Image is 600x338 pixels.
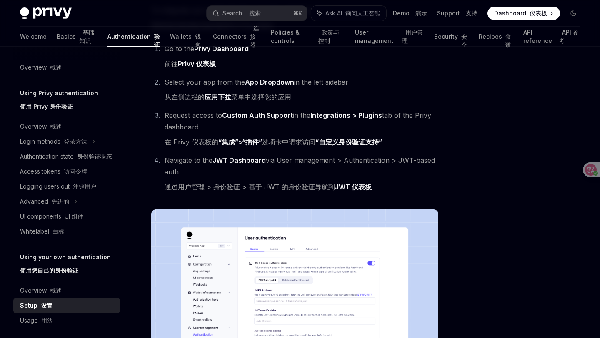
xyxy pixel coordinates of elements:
[249,10,265,17] font: 搜索...
[434,27,469,47] a: Security 安全
[393,9,427,17] a: Demo 演示
[73,183,96,190] font: 注销用户
[20,226,64,236] div: Whitelabel
[20,286,62,296] div: Overview
[20,103,73,110] font: 使用 Privy 身份验证
[162,76,438,106] li: Select your app from the in the left sidebar
[50,123,62,130] font: 概述
[487,7,560,20] a: Dashboard 仪表板
[479,27,513,47] a: Recipes 食谱
[218,138,262,147] a: “集成”>“插件”
[315,138,382,146] strong: “自定义身份验证支持”
[162,109,438,151] li: Request access to in the tab of the Privy dashboard
[13,313,120,328] a: Usage 用法
[402,29,423,44] font: 用户管理
[20,137,87,147] div: Login methods
[107,27,160,47] a: Authentication 验证
[13,179,120,194] a: Logging users out 注销用户
[345,10,380,17] font: 询问人工智能
[57,27,97,47] a: Basics 基础知识
[20,301,52,311] div: Setup
[325,9,380,17] span: Ask AI
[250,25,259,48] font: 连接器
[212,156,266,165] a: JWT Dashboard
[41,317,53,324] font: 用法
[205,93,231,101] strong: 应用下拉
[20,27,47,47] a: Welcome
[222,111,293,119] strong: Custom Auth Support
[165,93,291,101] font: 从左侧边栏的 菜单中选择您的应用
[530,10,547,17] font: 仪表板
[64,168,87,175] font: 访问令牌
[271,27,345,47] a: Policies & controls 政策与控制
[559,29,579,44] font: API 参考
[311,6,386,21] button: Ask AI 询问人工智能
[65,213,83,220] font: UI 组件
[20,252,111,279] h5: Using your own authentication
[20,211,83,221] div: UI components
[222,8,265,18] div: Search...
[79,29,94,44] font: 基础知识
[77,153,112,160] font: 身份验证状态
[20,122,62,132] div: Overview
[20,316,53,326] div: Usage
[20,181,96,191] div: Logging users out
[13,224,120,239] a: Whitelabel 白标
[50,287,62,294] font: 概述
[13,119,120,134] a: Overview 概述
[13,149,120,164] a: Authentication state 身份验证状态
[52,198,69,205] font: 先进的
[567,7,580,20] button: Toggle dark mode
[355,27,424,47] a: User management 用户管理
[13,283,120,298] a: Overview 概述
[494,9,547,17] span: Dashboard
[178,60,216,68] a: Privy 仪表板
[335,183,372,191] a: JWT 仪表板
[20,152,112,162] div: Authentication state
[20,167,87,176] div: Access tokens
[165,60,216,68] font: 前往
[437,9,477,17] a: Support 支持
[64,138,87,145] font: 登录方法
[523,27,580,47] a: API reference API 参考
[13,164,120,179] a: Access tokens 访问令牌
[41,302,52,309] font: 设置
[213,27,261,47] a: Connectors 连接器
[154,33,160,48] font: 验证
[20,7,72,19] img: dark logo
[20,62,62,72] div: Overview
[207,6,307,21] button: Search... 搜索...⌘K
[170,27,203,47] a: Wallets 钱包
[52,228,64,235] font: 白标
[162,43,438,73] li: Go to the
[245,78,294,86] strong: App Dropdown
[293,10,302,17] span: ⌘ K
[13,209,120,224] a: UI components UI 组件
[50,64,62,71] font: 概述
[461,33,467,48] font: 安全
[162,154,438,196] li: Navigate to the via User management > Authentication > JWT-based auth
[20,88,98,115] h5: Using Privy authentication
[165,138,382,147] font: 在 Privy 仪表板的 选项卡中请求访问
[310,111,382,120] a: Integrations > Plugins
[505,33,511,48] font: 食谱
[195,33,201,48] font: 钱包
[194,45,249,53] a: Privy Dashboard
[20,196,69,206] div: Advanced
[466,10,477,17] font: 支持
[415,10,427,17] font: 演示
[20,267,78,274] font: 使用您自己的身份验证
[318,29,339,44] font: 政策与控制
[165,183,372,191] font: 通过用户管理 > 身份验证 > 基于 JWT 的身份验证导航到
[13,60,120,75] a: Overview 概述
[13,298,120,313] a: Setup 设置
